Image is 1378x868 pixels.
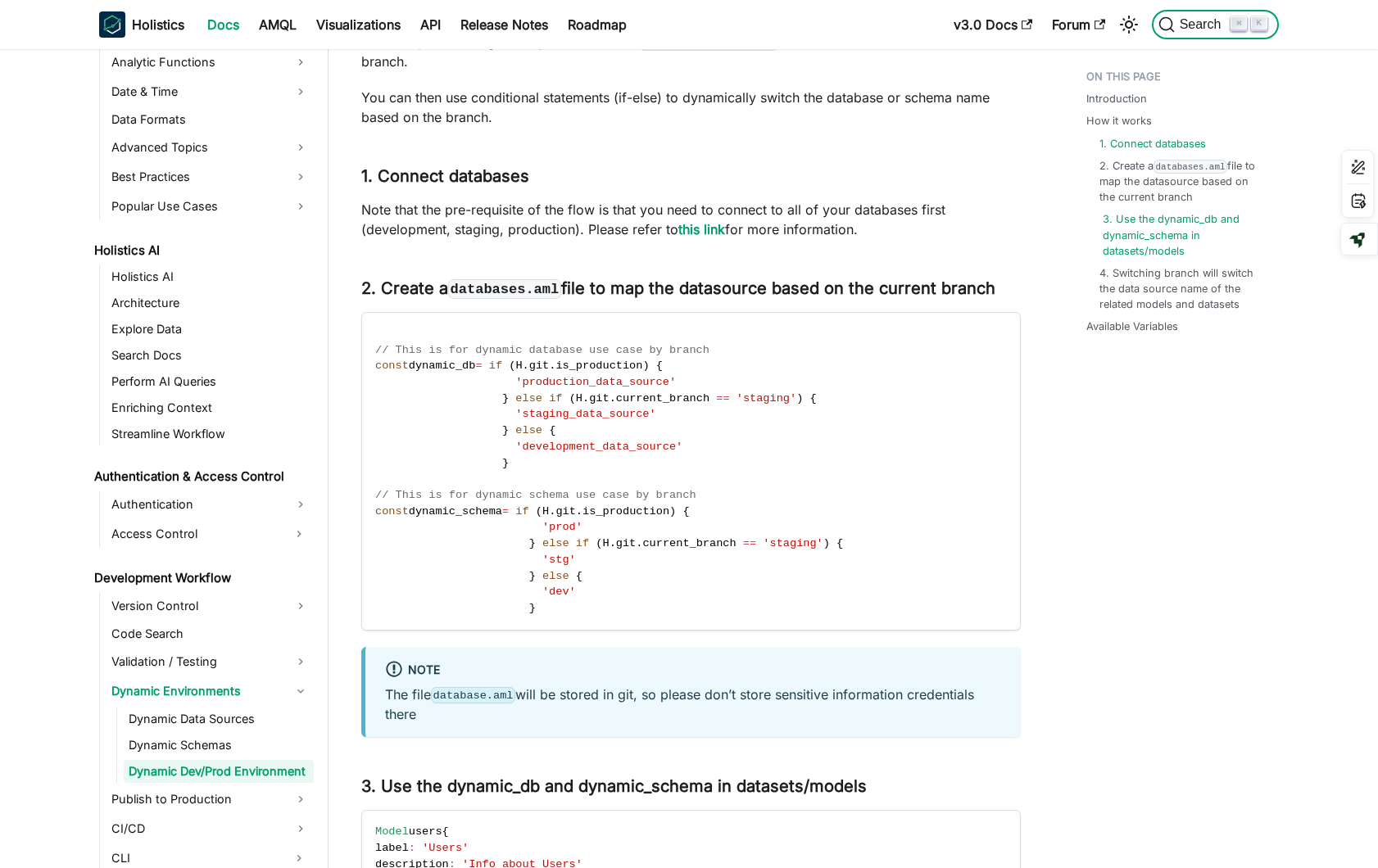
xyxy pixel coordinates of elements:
h3: 3. Use the dynamic_db and dynamic_schema in datasets/models [361,776,1021,797]
code: H.git.current_branch [640,34,777,51]
a: How it works [1086,113,1152,129]
span: if [576,537,589,549]
a: Best Practices [107,164,314,190]
kbd: ⌘ [1231,16,1247,31]
span: git [616,537,636,549]
span: 'stg' [542,554,576,566]
span: ) [823,537,830,549]
code: database.aml [431,687,515,703]
span: // This is for dynamic schema use case by branch [375,489,696,501]
span: is_production [555,359,642,372]
span: { [836,537,843,549]
span: current_branch [642,537,736,549]
p: Note that the pre-requisite of the flow is that you need to connect to all of your databases firs... [361,200,1021,239]
span: { [809,392,816,405]
span: is_production [582,505,669,518]
span: else [515,424,542,436]
span: Model [375,825,409,838]
a: Development Workflow [89,567,314,590]
code: databases.aml [448,279,561,299]
span: 'dev' [542,585,576,598]
span: ) [669,505,676,518]
span: H [576,392,582,405]
span: . [610,537,616,549]
a: Forum [1042,11,1115,38]
span: . [582,392,589,405]
span: : [409,842,415,854]
a: Introduction [1086,91,1147,106]
span: { [549,424,555,436]
nav: Docs sidebar [83,49,329,868]
a: Version Control [107,593,314,619]
span: git [555,505,575,518]
a: Code Search [107,622,314,645]
span: if [489,359,502,372]
a: Validation / Testing [107,649,314,675]
span: 'staging' [737,392,796,405]
kbd: K [1251,16,1267,31]
a: 3. Use the dynamic_db and dynamic_schema in datasets/models [1103,211,1266,259]
button: Switch between dark and light mode (currently light mode) [1116,11,1142,38]
span: { [656,359,663,372]
span: } [502,457,509,469]
a: 1. Connect databases [1099,136,1206,151]
a: Perform AI Queries [107,370,314,393]
span: } [529,570,536,582]
a: Popular Use Cases [107,193,314,219]
button: Expand sidebar category 'Access Control' [284,521,314,547]
a: Dynamic Schemas [124,734,314,757]
a: Holistics AI [107,265,314,288]
span: { [442,825,449,838]
a: Advanced Topics [107,134,314,160]
a: CI/CD [107,816,314,842]
a: 4. Switching branch will switch the data source name of the related models and datasets [1099,265,1262,313]
span: 'development_data_source' [515,441,682,453]
span: else [542,570,569,582]
a: Publish to Production [107,786,314,812]
p: The file will be stored in git, so please don’t store sensitive information credentials there [385,685,1001,724]
span: if [515,505,528,518]
span: . [549,505,555,518]
a: Dynamic Data Sources [124,708,314,730]
b: Holistics [132,15,184,34]
span: { [576,570,582,582]
a: AMQL [249,11,306,38]
a: Release Notes [451,11,558,38]
span: ( [536,505,542,518]
span: H [515,359,522,372]
a: Access Control [107,521,284,547]
a: Search Docs [107,344,314,367]
a: Date & Time [107,79,314,105]
span: ( [509,359,515,372]
span: . [576,505,582,518]
span: Search [1175,17,1231,32]
a: Holistics AI [89,239,314,262]
span: = [502,505,509,518]
a: Dynamic Dev/Prod Environment [124,760,314,783]
h3: 1. Connect databases [361,166,1021,187]
a: v3.0 Docs [944,11,1042,38]
span: 'staging_data_source' [515,408,655,420]
span: ( [596,537,602,549]
a: HolisticsHolistics [99,11,184,38]
span: if [549,392,562,405]
a: this link [678,221,725,237]
span: } [529,537,536,549]
a: Architecture [107,292,314,314]
p: Holistics provides a global dynamic variable, , which returns the name of the current branch. [361,32,1021,71]
span: 'production_data_source' [515,376,676,388]
span: == [743,537,756,549]
a: Authentication [107,491,314,518]
span: == [716,392,729,405]
span: } [502,424,509,436]
p: You can then use conditional statements (if-else) to dynamically switch the database or schema na... [361,88,1021,127]
span: current_branch [616,392,709,405]
a: 2. Create adatabases.amlfile to map the datasource based on the current branch [1099,158,1262,206]
span: dynamic_db [409,359,476,372]
span: const [375,359,409,372]
a: Dynamic Environments [107,678,314,704]
a: Available Variables [1086,319,1178,334]
img: Holistics [99,11,125,38]
span: 'prod' [542,521,582,533]
span: . [523,359,529,372]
